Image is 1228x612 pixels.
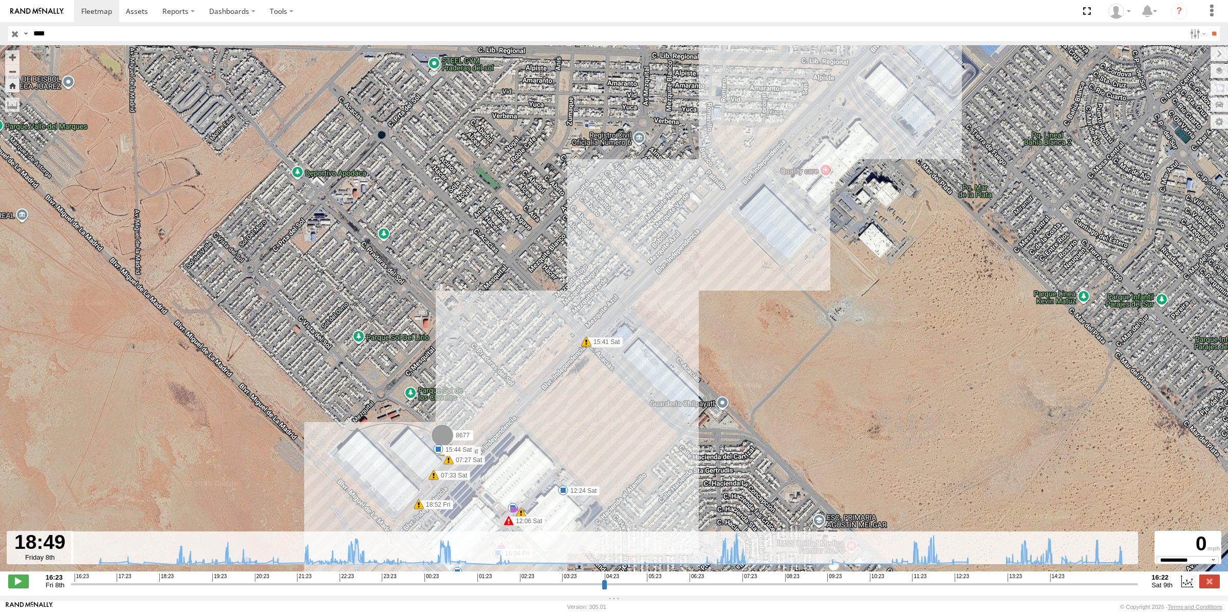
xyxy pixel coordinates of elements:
[567,604,606,610] div: Version: 305.01
[75,573,89,582] span: 16:23
[1105,4,1134,19] div: Roberto Garcia
[647,573,661,582] span: 05:23
[424,573,439,582] span: 00:23
[1171,3,1187,20] i: ?
[1168,604,1222,610] a: Terms and Conditions
[340,573,354,582] span: 22:23
[477,573,492,582] span: 01:23
[22,26,30,41] label: Search Query
[5,79,20,92] button: Zoom Home
[1199,575,1220,588] label: Close
[1120,604,1222,610] div: © Copyright 2025 -
[516,507,526,518] div: 10
[159,573,174,582] span: 18:23
[449,455,485,465] label: 07:27 Sat
[452,567,462,577] div: 5
[605,573,619,582] span: 04:23
[563,486,600,495] label: 12:24 Sat
[5,64,20,79] button: Zoom out
[434,471,470,480] label: 07:33 Sat
[785,573,799,582] span: 08:23
[117,573,131,582] span: 17:23
[5,98,20,112] label: Measure
[5,50,20,64] button: Zoom in
[508,503,518,513] div: 23
[382,573,396,582] span: 23:23
[419,500,453,509] label: 18:52 Fri
[255,573,269,582] span: 20:23
[870,573,884,582] span: 10:23
[690,573,704,582] span: 06:23
[1186,26,1208,41] label: Search Filter Options
[827,573,842,582] span: 09:23
[1050,573,1065,582] span: 14:23
[955,573,969,582] span: 12:23
[742,573,757,582] span: 07:23
[1008,573,1022,582] span: 13:23
[46,573,65,581] strong: 16:23
[6,602,53,612] a: Visit our Website
[562,573,576,582] span: 03:23
[912,573,926,582] span: 11:23
[212,573,227,582] span: 19:23
[586,337,623,347] label: 15:41 Sat
[8,575,29,588] label: Play/Stop
[1151,581,1173,589] span: Sat 9th Aug 2025
[297,573,311,582] span: 21:23
[1151,573,1173,581] strong: 16:22
[1211,114,1228,129] label: Map Settings
[46,581,65,589] span: Fri 8th Aug 2025
[509,517,545,526] label: 12:06 Sat
[520,573,534,582] span: 02:23
[456,432,470,439] span: 8677
[509,504,519,514] div: 18
[1156,532,1220,556] div: 0
[10,8,64,15] img: rand-logo.svg
[438,445,475,454] label: 15:44 Sat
